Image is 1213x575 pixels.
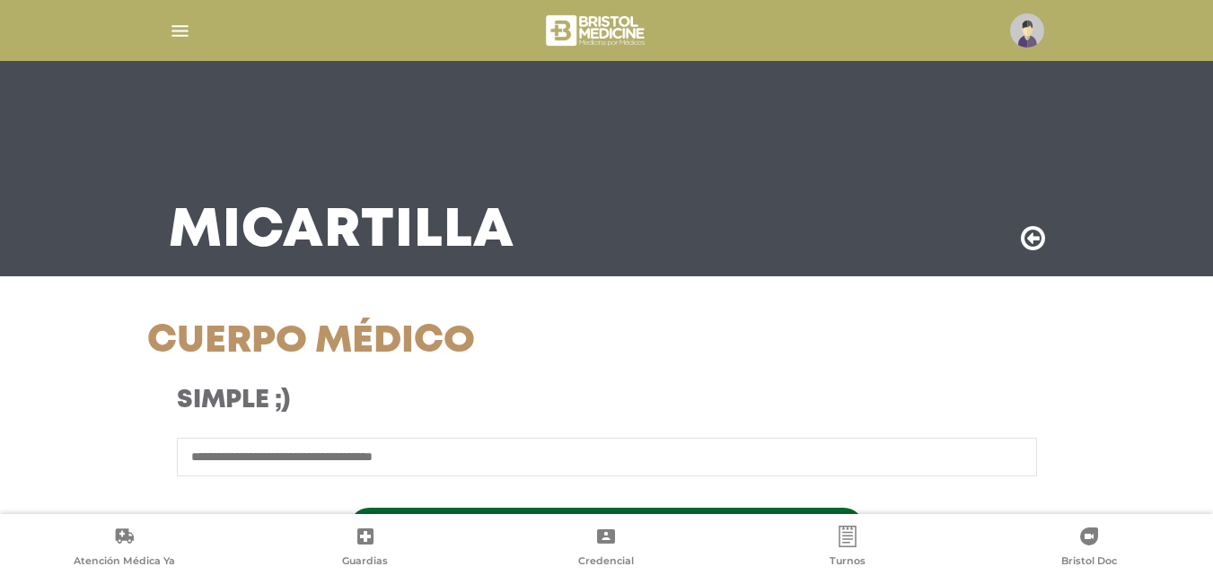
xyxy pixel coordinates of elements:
img: profile-placeholder.svg [1010,13,1044,48]
img: bristol-medicine-blanco.png [543,9,650,52]
a: Turnos [727,526,969,571]
a: Credencial [486,526,727,571]
a: Guardias [245,526,487,571]
h1: Cuerpo Médico [147,319,752,364]
span: Bristol Doc [1061,554,1117,571]
span: Guardias [342,554,388,571]
a: Atención Médica Ya [4,526,245,571]
a: Bristol Doc [968,526,1209,571]
h3: Simple ;) [177,386,722,416]
h3: Mi Cartilla [169,208,514,255]
span: Atención Médica Ya [74,554,175,571]
span: Turnos [830,554,866,571]
img: Cober_menu-lines-white.svg [169,20,191,42]
span: Credencial [578,554,634,571]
